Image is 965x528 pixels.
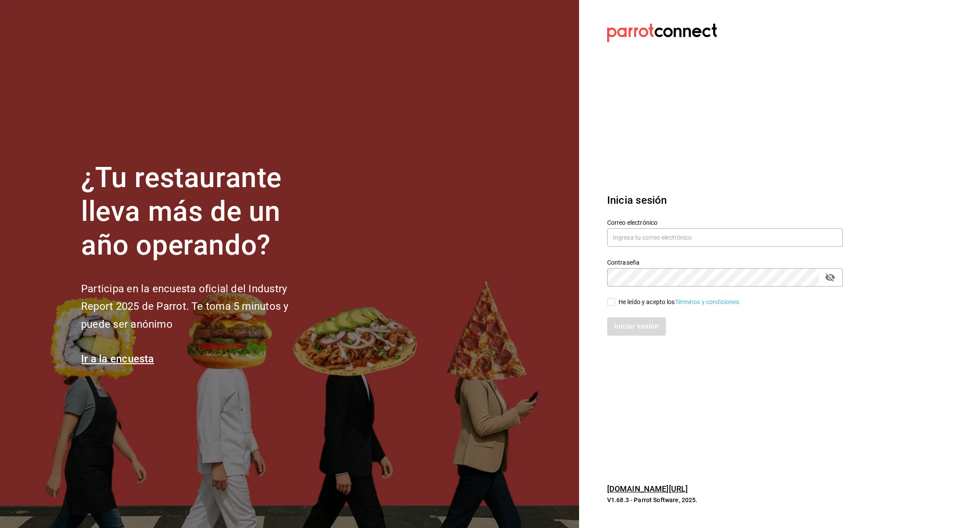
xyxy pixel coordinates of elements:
[81,280,318,333] h2: Participa en la encuesta oficial del Industry Report 2025 de Parrot. Te toma 5 minutos y puede se...
[675,298,741,305] a: Términos y condiciones.
[607,220,843,226] label: Correo electrónico
[619,298,741,307] div: He leído y acepto los
[607,192,843,208] h3: Inicia sesión
[607,259,843,266] label: Contraseña
[607,484,688,493] a: [DOMAIN_NAME][URL]
[81,161,318,262] h1: ¿Tu restaurante lleva más de un año operando?
[81,353,154,365] a: Ir a la encuesta
[607,496,843,504] p: V1.68.3 - Parrot Software, 2025.
[823,270,838,285] button: passwordField
[607,228,843,247] input: Ingresa tu correo electrónico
